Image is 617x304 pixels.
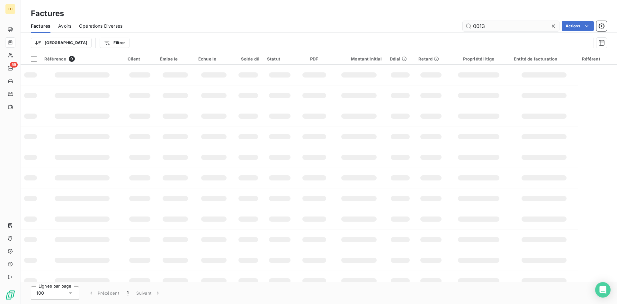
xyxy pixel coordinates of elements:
span: Avoirs [58,23,71,29]
div: Open Intercom Messenger [595,282,611,298]
button: 1 [123,286,132,300]
span: 0 [69,56,75,62]
div: Délai [390,56,411,61]
div: Émise le [160,56,191,61]
div: Statut [267,56,292,61]
div: Référent [582,56,613,61]
button: Précédent [84,286,123,300]
input: Rechercher [463,21,559,31]
h3: Factures [31,8,64,19]
div: Entité de facturation [514,56,574,61]
button: Filtrer [100,38,129,48]
div: Retard [418,56,443,61]
div: PDF [300,56,328,61]
span: Référence [44,56,66,61]
img: Logo LeanPay [5,290,15,300]
span: 100 [36,290,44,296]
button: Suivant [132,286,165,300]
div: Propriété litige [451,56,506,61]
div: Client [128,56,152,61]
button: [GEOGRAPHIC_DATA] [31,38,92,48]
div: Échue le [198,56,229,61]
div: EC [5,4,15,14]
span: 1 [127,290,129,296]
div: Solde dû [237,56,259,61]
button: Actions [562,21,594,31]
span: Factures [31,23,50,29]
span: 55 [10,62,18,68]
div: Montant initial [336,56,382,61]
span: Opérations Diverses [79,23,122,29]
